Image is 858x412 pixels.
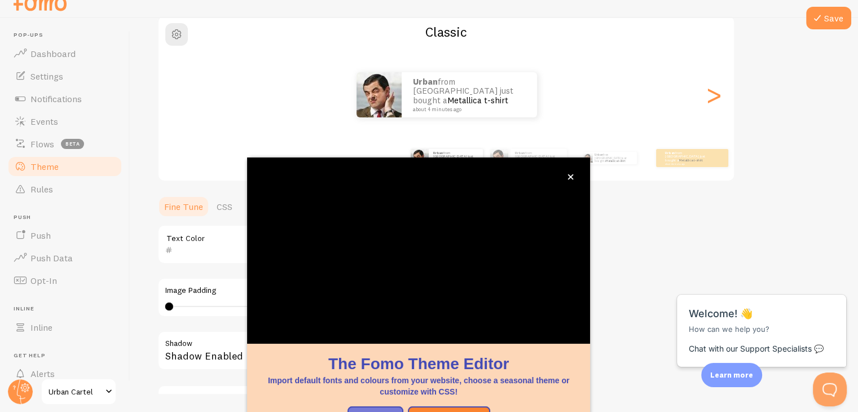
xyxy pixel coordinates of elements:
[30,275,57,286] span: Opt-In
[30,322,52,333] span: Inline
[679,158,703,163] a: Metallica t-shirt
[7,42,123,65] a: Dashboard
[30,93,82,104] span: Notifications
[30,71,63,82] span: Settings
[7,87,123,110] a: Notifications
[515,151,525,155] strong: Urban
[157,331,496,372] div: Shadow Enabled
[14,32,123,39] span: Pop-ups
[7,65,123,87] a: Settings
[433,151,443,155] strong: Urban
[710,370,753,380] p: Learn more
[806,7,851,29] button: Save
[30,252,73,264] span: Push Data
[595,153,603,156] strong: Urban
[7,110,123,133] a: Events
[14,305,123,313] span: Inline
[30,48,76,59] span: Dashboard
[30,183,53,195] span: Rules
[165,286,488,296] label: Image Padding
[7,133,123,155] a: Flows beta
[7,269,123,292] a: Opt-In
[413,76,438,87] strong: Urban
[14,352,123,360] span: Get Help
[433,151,478,165] p: from [GEOGRAPHIC_DATA] just bought a
[7,155,123,178] a: Theme
[14,214,123,221] span: Push
[61,139,84,149] span: beta
[7,362,123,385] a: Alerts
[7,316,123,339] a: Inline
[210,195,239,218] a: CSS
[595,152,632,164] p: from [GEOGRAPHIC_DATA] just bought a
[707,54,720,135] div: Next slide
[41,378,117,405] a: Urban Cartel
[565,171,577,183] button: close,
[261,375,577,397] p: Import default fonts and colours from your website, choose a seasonal theme or customize with CSS!
[357,72,402,117] img: Fomo
[30,230,51,241] span: Push
[30,116,58,127] span: Events
[261,353,577,375] h1: The Fomo Theme Editor
[665,151,710,165] p: from [GEOGRAPHIC_DATA] just bought a
[813,372,847,406] iframe: Help Scout Beacon - Open
[701,363,762,387] div: Learn more
[447,95,508,106] a: Metallica t-shirt
[665,151,675,155] strong: Urban
[157,195,210,218] a: Fine Tune
[7,224,123,247] a: Push
[7,247,123,269] a: Push Data
[413,107,522,112] small: about 4 minutes ago
[665,163,709,165] small: about 4 minutes ago
[30,368,55,379] span: Alerts
[515,151,562,165] p: from [GEOGRAPHIC_DATA] just bought a
[606,159,625,163] a: Metallica t-shirt
[490,149,508,167] img: Fomo
[671,266,853,372] iframe: Help Scout Beacon - Messages and Notifications
[583,154,592,163] img: Fomo
[30,161,59,172] span: Theme
[30,138,54,150] span: Flows
[7,178,123,200] a: Rules
[413,77,526,112] p: from [GEOGRAPHIC_DATA] just bought a
[159,23,734,41] h2: Classic
[49,385,102,398] span: Urban Cartel
[411,149,429,167] img: Fomo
